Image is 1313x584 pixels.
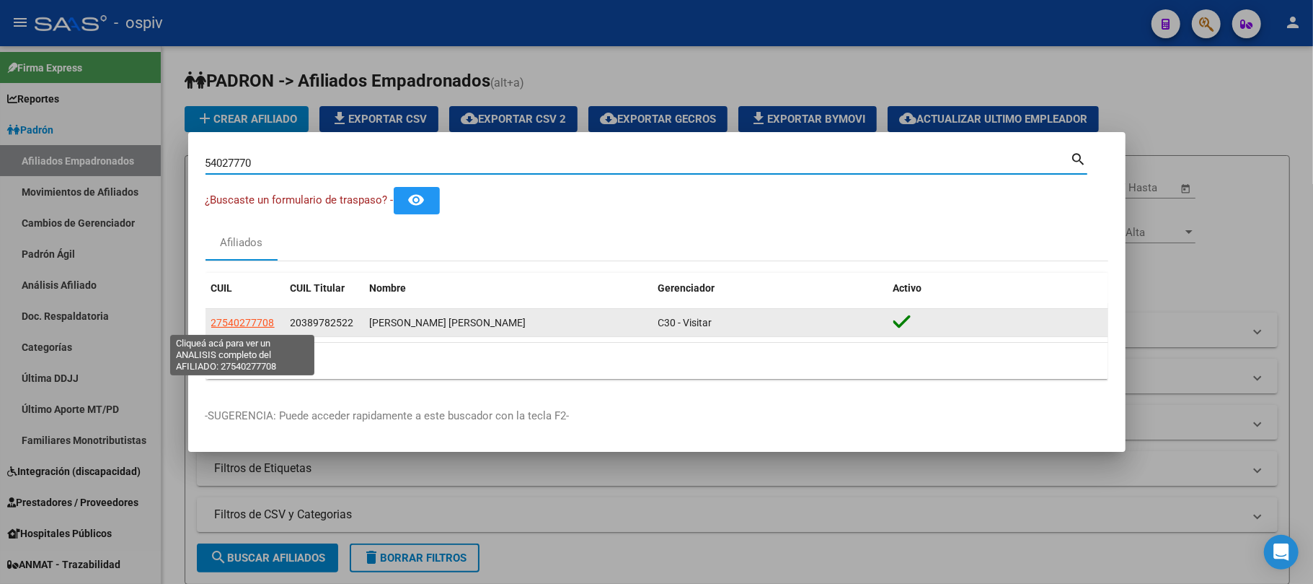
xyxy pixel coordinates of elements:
span: Gerenciador [658,282,715,294]
datatable-header-cell: Nombre [364,273,653,304]
mat-icon: search [1071,149,1087,167]
datatable-header-cell: Activo [888,273,1108,304]
span: ¿Buscaste un formulario de traspaso? - [205,193,394,206]
div: 1 total [205,343,1108,379]
span: 20389782522 [291,317,354,328]
span: Nombre [370,282,407,294]
span: 27540277708 [211,317,275,328]
span: C30 - Visitar [658,317,712,328]
datatable-header-cell: CUIL Titular [285,273,364,304]
span: CUIL Titular [291,282,345,294]
span: CUIL [211,282,233,294]
div: [PERSON_NAME] [PERSON_NAME] [370,315,647,331]
datatable-header-cell: Gerenciador [653,273,888,304]
datatable-header-cell: CUIL [205,273,285,304]
p: -SUGERENCIA: Puede acceder rapidamente a este buscador con la tecla F2- [205,408,1108,424]
div: Afiliados [220,235,262,251]
mat-icon: remove_red_eye [408,191,425,209]
div: Open Intercom Messenger [1264,535,1299,570]
span: Activo [893,282,922,294]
